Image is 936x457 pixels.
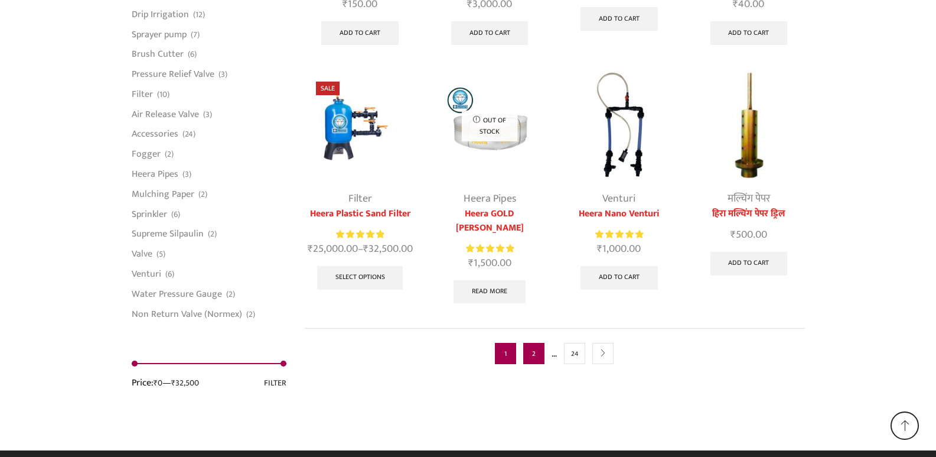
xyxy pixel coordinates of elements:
div: Rated 5.00 out of 5 [595,228,643,241]
span: (5) [156,248,165,260]
span: (2) [226,289,235,300]
img: Heera GOLD Krishi Pipe [433,70,545,181]
a: Sprayer pump [132,24,187,44]
a: Mulching Paper [132,184,194,204]
span: (2) [246,309,255,320]
a: Filter [348,190,372,208]
span: (3) [203,109,212,121]
a: Air Release Valve [132,104,199,124]
a: Filter [132,84,153,104]
a: Heera Plastic Sand Filter [304,207,416,221]
img: Mulching Paper Hole [693,70,804,181]
a: Heera Nano Venturi [563,207,675,221]
a: Water Pressure Gauge [132,284,222,304]
div: Rated 5.00 out of 5 [466,242,514,255]
span: ₹ [363,240,368,258]
a: Pressure Relief Valve [132,64,214,85]
span: (2) [198,189,207,200]
a: Heera Pipes [464,190,516,208]
nav: Product Pagination [304,328,805,378]
span: (24) [182,128,195,140]
span: Page 1 [495,343,516,364]
a: Add to cart: “हिरा मल्चिंग पेपर ड्रिल” [710,252,788,276]
span: (6) [171,209,180,221]
div: Price: — [132,376,199,390]
a: Venturi [132,264,161,284]
span: Rated out of 5 [466,242,514,255]
span: Sale [316,82,340,95]
span: ₹ [308,240,313,258]
a: Drip Irrigation [132,4,189,24]
a: Add to cart: “Fogger” [321,21,399,45]
span: … [552,346,557,361]
span: ₹0 [154,376,162,390]
span: (7) [191,29,200,41]
span: (2) [165,148,174,160]
a: Read more about “Heera GOLD Krishi Pipe” [454,280,526,304]
span: Rated out of 5 [595,228,643,241]
span: (12) [193,9,205,21]
a: Supreme Silpaulin [132,224,204,244]
bdi: 25,000.00 [308,240,358,258]
span: ₹32,500 [171,376,199,390]
span: (6) [165,268,174,280]
span: (3) [182,168,191,180]
a: Venturi [602,190,635,208]
a: Fogger [132,144,161,164]
p: Out of stock [462,110,518,141]
img: Heera Nano Venturi [563,70,675,181]
span: (10) [157,89,169,101]
a: Valve [132,244,152,264]
span: (3) [218,69,227,80]
span: (6) [188,48,197,60]
button: Filter [264,376,286,390]
a: Sprinkler [132,204,167,224]
a: Page 2 [523,343,544,364]
a: Heera GOLD [PERSON_NAME] [433,207,545,235]
a: Add to cart: “Heera Nano Venturi” [580,266,658,290]
bdi: 32,500.00 [363,240,413,258]
div: Rated 5.00 out of 5 [336,228,384,241]
a: Accessories [132,124,178,144]
a: हिरा मल्चिंग पेपर ड्रिल [693,207,804,221]
a: Add to cart: “HEERA SUPER VENTURI” [451,21,529,45]
a: Add to cart: “Butterfly Micro Sprinkler” [710,21,788,45]
span: Rated out of 5 [336,228,384,241]
a: Select options for “Heera Plastic Sand Filter” [317,266,403,290]
span: ₹ [468,254,474,272]
img: Heera Plastic Sand Filter [304,70,416,181]
span: ₹ [730,226,736,244]
span: – [304,241,416,257]
a: Heera Pipes [132,164,178,184]
bdi: 500.00 [730,226,767,244]
bdi: 1,000.00 [597,240,641,258]
a: मल्चिंग पेपर [728,190,770,208]
a: Add to cart: “बटरफ्लाय माइक्रो स्प्रिंक्लर” [580,7,658,31]
bdi: 1,500.00 [468,254,511,272]
a: Page 24 [564,343,585,364]
span: ₹ [597,240,602,258]
span: (2) [208,228,217,240]
a: Non Return Valve (Normex) [132,304,242,320]
a: Brush Cutter [132,44,184,64]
